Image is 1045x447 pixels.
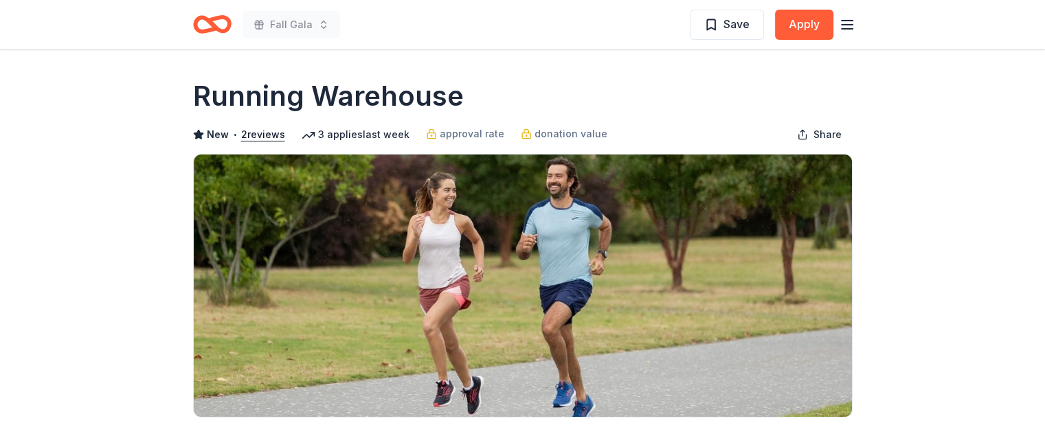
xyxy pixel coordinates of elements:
button: Save [690,10,764,40]
span: Fall Gala [270,16,313,33]
span: New [207,126,229,143]
button: Share [786,121,853,148]
span: Save [723,15,750,33]
img: Image for Running Warehouse [194,154,852,417]
span: donation value [535,126,607,142]
a: donation value [521,126,607,142]
a: approval rate [426,126,504,142]
button: 2reviews [241,126,285,143]
a: Home [193,8,232,41]
div: 3 applies last week [302,126,409,143]
button: Apply [775,10,833,40]
span: Share [813,126,842,143]
span: • [232,129,237,140]
h1: Running Warehouse [193,77,464,115]
button: Fall Gala [243,11,340,38]
span: approval rate [440,126,504,142]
